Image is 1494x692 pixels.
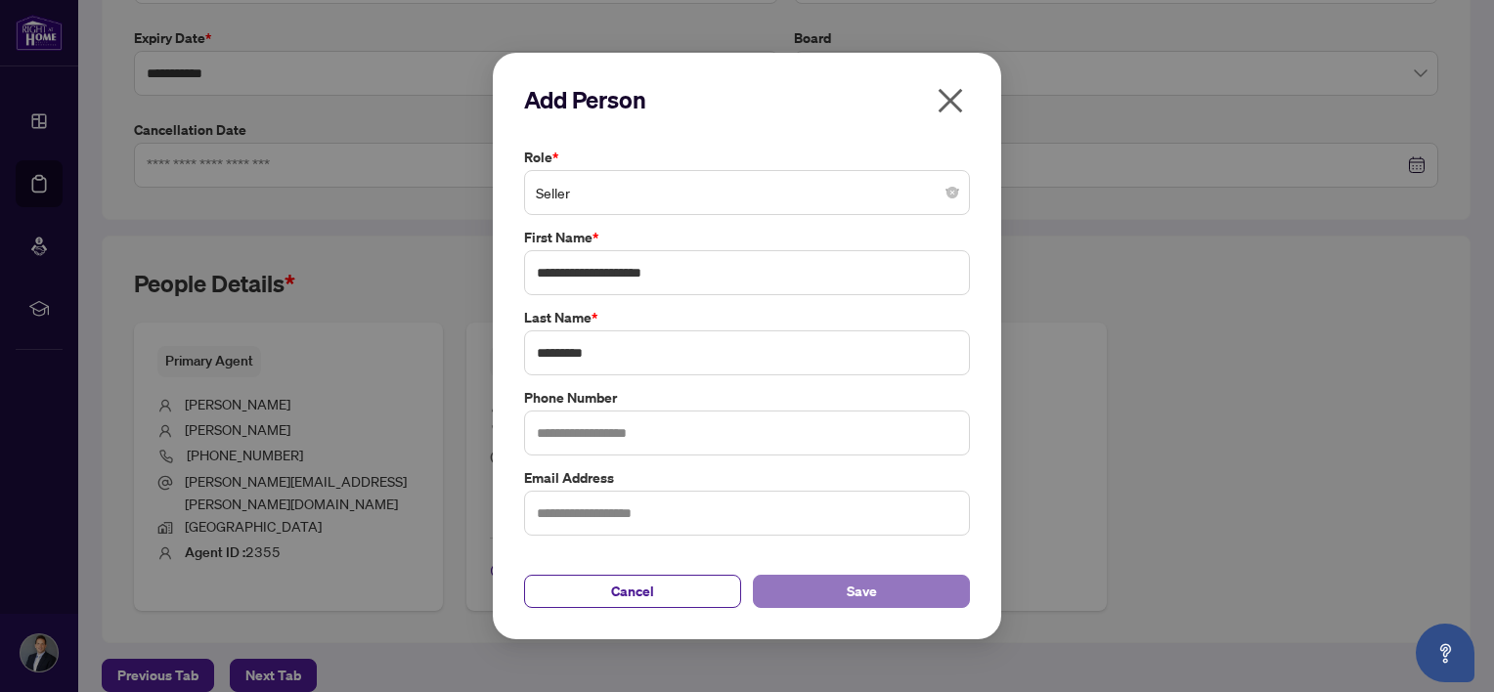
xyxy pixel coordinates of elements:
[935,85,966,116] span: close
[524,227,970,248] label: First Name
[536,174,958,211] span: Seller
[753,575,970,608] button: Save
[1416,624,1474,682] button: Open asap
[611,576,654,607] span: Cancel
[524,467,970,489] label: Email Address
[524,387,970,409] label: Phone Number
[847,576,877,607] span: Save
[524,147,970,168] label: Role
[524,575,741,608] button: Cancel
[524,307,970,328] label: Last Name
[524,84,970,115] h2: Add Person
[946,187,958,198] span: close-circle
